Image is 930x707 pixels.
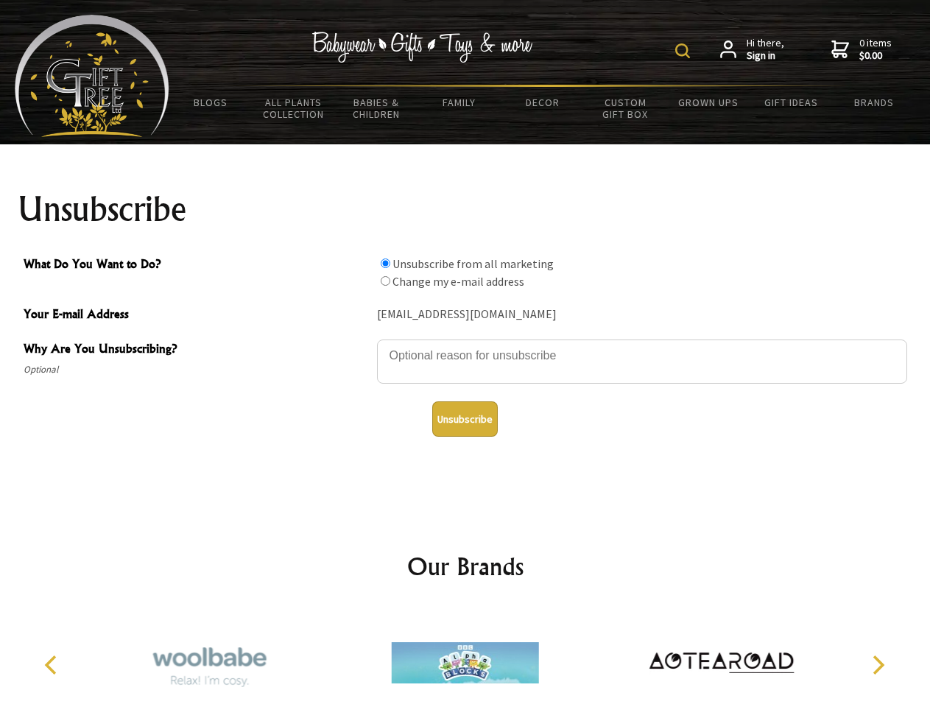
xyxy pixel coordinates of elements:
h1: Unsubscribe [18,191,913,227]
button: Previous [37,649,69,681]
strong: $0.00 [859,49,892,63]
a: 0 items$0.00 [831,37,892,63]
span: Why Are You Unsubscribing? [24,340,370,361]
a: Gift Ideas [750,87,833,118]
a: Family [418,87,501,118]
img: Babyware - Gifts - Toys and more... [15,15,169,137]
input: What Do You Want to Do? [381,258,390,268]
a: Hi there,Sign in [720,37,784,63]
img: product search [675,43,690,58]
a: Brands [833,87,916,118]
span: What Do You Want to Do? [24,255,370,276]
a: Babies & Children [335,87,418,130]
label: Change my e-mail address [392,274,524,289]
a: Decor [501,87,584,118]
strong: Sign in [747,49,784,63]
span: Your E-mail Address [24,305,370,326]
input: What Do You Want to Do? [381,276,390,286]
a: Grown Ups [666,87,750,118]
a: All Plants Collection [253,87,336,130]
span: Optional [24,361,370,379]
div: [EMAIL_ADDRESS][DOMAIN_NAME] [377,303,907,326]
button: Unsubscribe [432,401,498,437]
h2: Our Brands [29,549,901,584]
button: Next [862,649,894,681]
textarea: Why Are You Unsubscribing? [377,340,907,384]
img: Babywear - Gifts - Toys & more [312,32,533,63]
span: 0 items [859,36,892,63]
label: Unsubscribe from all marketing [392,256,554,271]
span: Hi there, [747,37,784,63]
a: BLOGS [169,87,253,118]
a: Custom Gift Box [584,87,667,130]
